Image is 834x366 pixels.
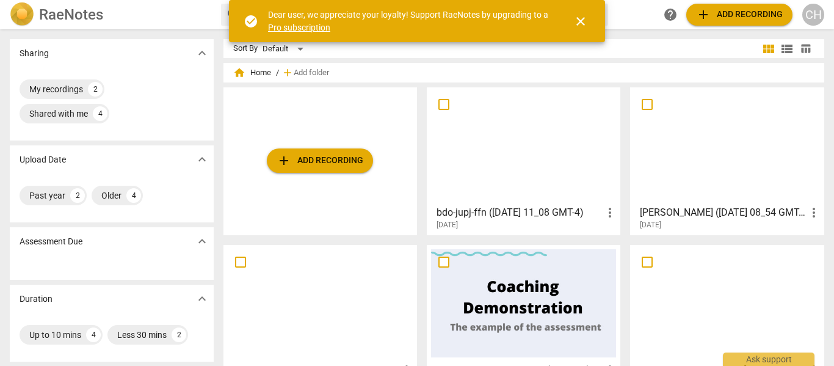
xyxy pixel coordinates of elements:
span: add [696,7,711,22]
button: List view [778,40,796,58]
div: Past year [29,189,65,202]
p: Assessment Due [20,235,82,248]
button: Show more [193,44,211,62]
span: search [226,7,241,22]
div: Dear user, we appreciate your loyalty! Support RaeNotes by upgrading to a [268,9,551,34]
div: Default [263,39,308,59]
p: Duration [20,293,53,306]
div: Sort By [233,44,258,53]
button: Upload [686,4,792,26]
span: [DATE] [640,220,661,230]
span: expand_more [195,291,209,306]
h3: bdo-jupj-ffn (2025-07-17 11_08 GMT-4) [437,205,603,220]
div: My recordings [29,83,83,95]
button: Table view [796,40,814,58]
a: LogoRaeNotes [10,2,211,27]
div: 4 [93,106,107,121]
span: view_module [761,42,776,56]
div: Older [101,189,121,202]
button: Show more [193,150,211,169]
span: Add recording [696,7,783,22]
h2: RaeNotes [39,6,103,23]
span: home [233,67,245,79]
a: Help [659,4,681,26]
span: expand_more [195,46,209,60]
div: Up to 10 mins [29,329,81,341]
button: Show more [193,232,211,251]
button: Show more [193,290,211,308]
span: [DATE] [437,220,458,230]
div: 4 [86,328,101,342]
a: [PERSON_NAME] ([DATE] 08_54 GMT-4)[DATE] [634,92,819,230]
span: more_vert [807,205,821,220]
span: expand_more [195,152,209,167]
span: Add folder [294,68,329,78]
span: add [277,153,291,168]
span: view_list [780,42,794,56]
button: CH [802,4,824,26]
div: 2 [172,328,186,342]
p: Upload Date [20,153,66,166]
span: / [276,68,279,78]
div: Ask support [723,353,814,366]
img: Logo [10,2,34,27]
span: add [281,67,294,79]
div: Shared with me [29,108,88,120]
a: bdo-jupj-ffn ([DATE] 11_08 GMT-4)[DATE] [431,92,616,230]
div: Less 30 mins [117,329,167,341]
h3: Zubi S. (2025-07-07 08_54 GMT-4) [640,205,806,220]
div: 2 [88,82,103,97]
span: close [573,14,588,29]
span: check_circle [244,14,258,29]
span: Home [233,67,271,79]
p: Sharing [20,47,49,60]
span: more_vert [603,205,617,220]
a: Pro subscription [268,23,330,32]
span: table_chart [800,43,811,54]
button: Close [566,7,595,36]
span: Add recording [277,153,363,168]
span: help [663,7,678,22]
button: Upload [267,148,373,173]
button: Tile view [760,40,778,58]
div: 2 [70,188,85,203]
div: 4 [126,188,141,203]
span: expand_more [195,234,209,249]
